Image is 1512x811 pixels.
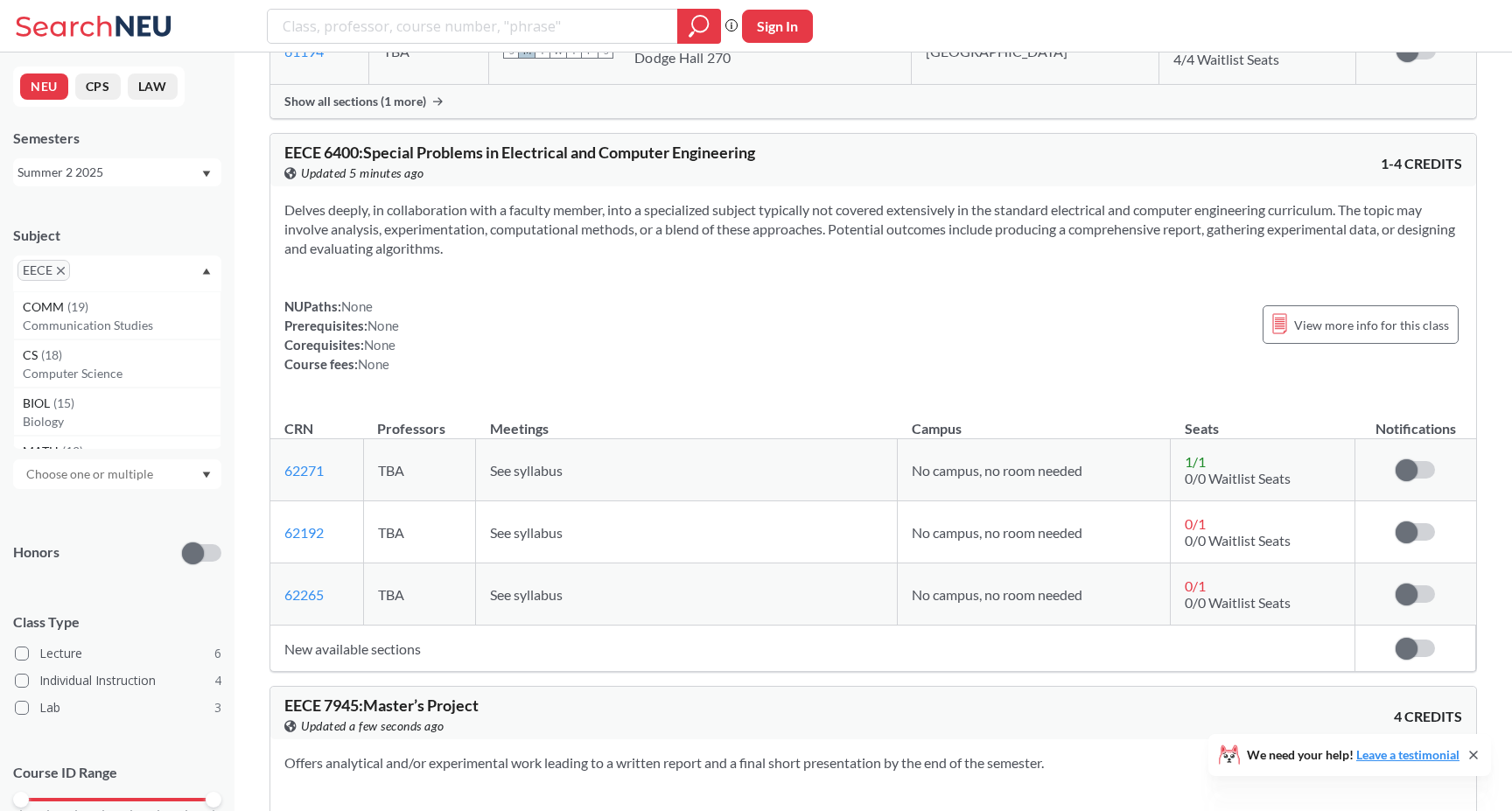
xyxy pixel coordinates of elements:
[689,14,710,38] svg: magnifying glass
[13,129,221,148] div: Semesters
[476,402,898,439] th: Meetings
[284,462,324,479] a: 62271
[75,73,121,100] button: CPS
[13,459,221,489] div: Dropdown arrow
[301,717,444,736] span: Updated a few seconds ago
[367,318,399,333] span: None
[1185,470,1291,486] span: 0/0 Waitlist Seats
[41,347,62,362] span: ( 18 )
[1171,402,1355,439] th: Seats
[57,267,65,275] svg: X to remove pill
[1173,51,1279,67] span: 4/4 Waitlist Seats
[1381,154,1462,173] span: 1-4 CREDITS
[270,85,1476,118] div: Show all sections (1 more)
[363,501,476,563] td: TBA
[490,586,563,603] span: See syllabus
[53,395,74,410] span: ( 15 )
[364,337,395,353] span: None
[363,563,476,626] td: TBA
[13,612,221,632] span: Class Type
[677,9,721,44] div: magnifying glass
[20,73,68,100] button: NEU
[1185,594,1291,611] span: 0/0 Waitlist Seats
[284,753,1462,773] section: Offers analytical and/or experimental work leading to a written report and a final short presenta...
[15,696,221,719] label: Lab
[363,402,476,439] th: Professors
[202,171,211,178] svg: Dropdown arrow
[17,464,164,485] input: Choose one or multiple
[898,439,1171,501] td: No campus, no room needed
[270,626,1355,672] td: New available sections
[17,260,70,281] span: EECEX to remove pill
[284,143,755,162] span: EECE 6400 : Special Problems in Electrical and Computer Engineering
[23,442,62,461] span: MATH
[1185,515,1206,532] span: 0 / 1
[284,200,1462,258] section: Delves deeply, in collaboration with a faculty member, into a specialized subject typically not c...
[202,472,211,479] svg: Dropdown arrow
[67,299,88,314] span: ( 19 )
[214,671,221,690] span: 4
[13,226,221,245] div: Subject
[898,501,1171,563] td: No campus, no room needed
[284,419,313,438] div: CRN
[284,43,324,59] a: 61194
[284,696,479,715] span: EECE 7945 : Master’s Project
[898,402,1171,439] th: Campus
[13,158,221,186] div: Summer 2 2025Dropdown arrow
[1185,532,1291,549] span: 0/0 Waitlist Seats
[634,49,731,66] div: Dodge Hall 270
[358,356,389,372] span: None
[301,164,424,183] span: Updated 5 minutes ago
[13,255,221,291] div: EECEX to remove pillDropdown arrowCOMM(19)Communication StudiesCS(18)Computer ScienceBIOL(15)Biol...
[128,73,178,100] button: LAW
[284,524,324,541] a: 62192
[284,586,324,603] a: 62265
[23,297,67,317] span: COMM
[1356,747,1459,762] a: Leave a testimonial
[341,298,373,314] span: None
[281,11,665,41] input: Class, professor, course number, "phrase"
[23,346,41,365] span: CS
[742,10,813,43] button: Sign In
[284,297,399,374] div: NUPaths: Prerequisites: Corequisites: Course fees:
[490,462,563,479] span: See syllabus
[202,268,211,275] svg: Dropdown arrow
[1247,749,1459,761] span: We need your help!
[1394,707,1462,726] span: 4 CREDITS
[1185,453,1206,470] span: 1 / 1
[23,317,220,334] p: Communication Studies
[23,394,53,413] span: BIOL
[23,413,220,430] p: Biology
[363,439,476,501] td: TBA
[284,94,426,109] span: Show all sections (1 more)
[13,542,59,563] p: Honors
[214,644,221,663] span: 6
[214,698,221,717] span: 3
[1355,402,1476,439] th: Notifications
[490,524,563,541] span: See syllabus
[15,669,221,692] label: Individual Instruction
[23,365,220,382] p: Computer Science
[1185,577,1206,594] span: 0 / 1
[62,444,83,458] span: ( 12 )
[13,763,221,783] p: Course ID Range
[1294,314,1449,336] span: View more info for this class
[898,563,1171,626] td: No campus, no room needed
[15,642,221,665] label: Lecture
[17,163,200,182] div: Summer 2 2025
